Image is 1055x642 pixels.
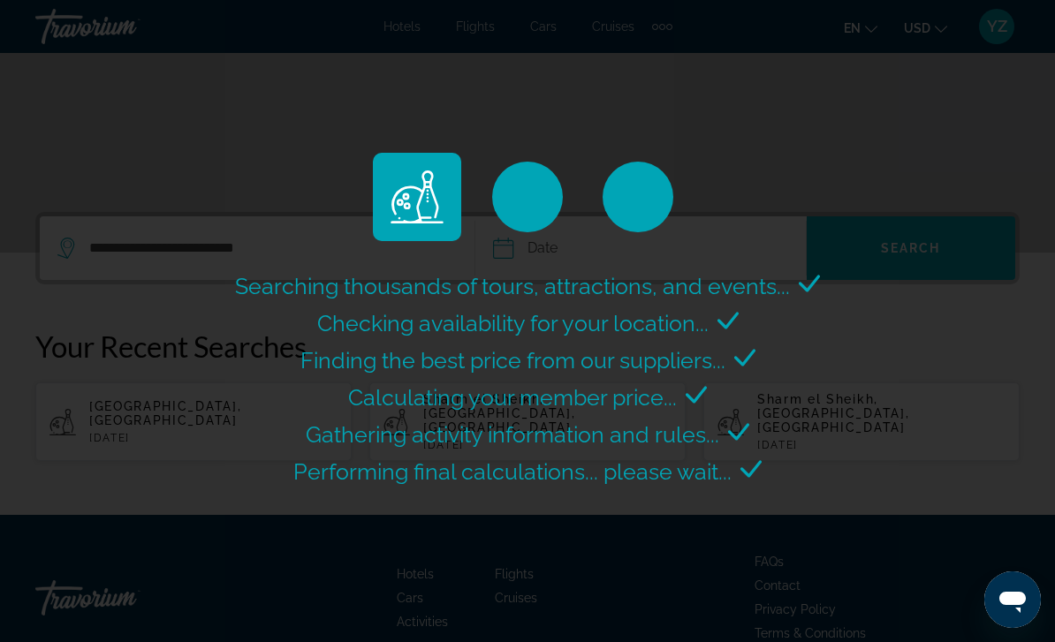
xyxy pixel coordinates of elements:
[235,273,790,299] span: Searching thousands of tours, attractions, and events...
[317,310,709,336] span: Checking availability for your location...
[306,421,719,448] span: Gathering activity information and rules...
[348,384,677,411] span: Calculating your member price...
[293,458,732,485] span: Performing final calculations... please wait...
[300,347,725,374] span: Finding the best price from our suppliers...
[984,571,1041,628] iframe: Кнопка запуска окна обмена сообщениями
